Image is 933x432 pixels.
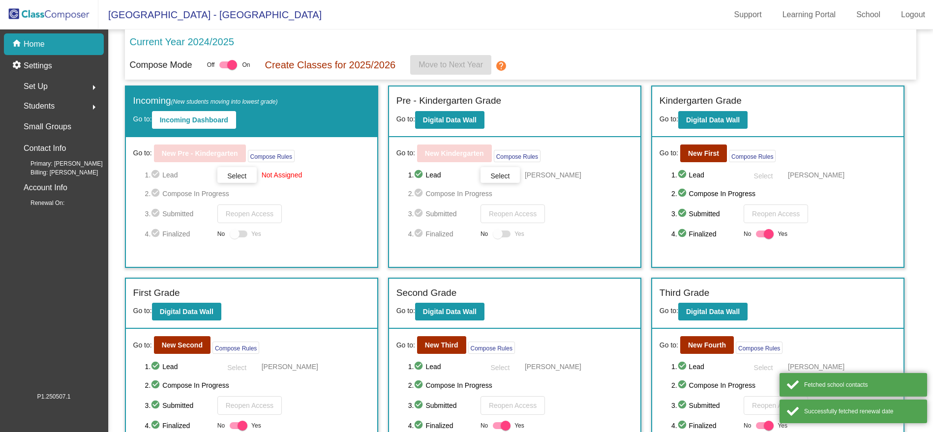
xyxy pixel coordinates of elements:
mat-icon: check_circle [150,228,162,240]
span: Off [207,60,215,69]
span: Select [754,364,773,372]
span: 3. Submitted [671,400,739,411]
div: Fetched school contacts [804,380,920,389]
span: Select [490,364,510,372]
mat-icon: check_circle [150,208,162,220]
span: Select [754,172,773,180]
span: No [744,230,751,238]
button: New Third [417,336,466,354]
span: Students [24,99,55,113]
label: Kindergarten Grade [660,94,742,108]
span: Not Assigned [262,170,302,180]
button: Select [217,359,257,374]
button: Reopen Access [744,396,808,415]
span: Go to: [133,307,152,315]
label: Third Grade [660,286,709,300]
button: Reopen Access [217,396,282,415]
a: School [848,7,888,23]
span: 1. Lead [671,361,739,373]
mat-icon: check_circle [414,228,425,240]
button: Digital Data Wall [678,303,748,320]
span: Go to: [133,148,152,158]
span: No [217,421,225,430]
span: [PERSON_NAME] [525,362,581,372]
b: New First [688,149,719,157]
button: Reopen Access [481,396,545,415]
span: 1. Lead [408,169,476,181]
span: Reopen Access [752,402,800,409]
span: Reopen Access [489,210,537,218]
button: New Fourth [680,336,734,354]
a: Learning Portal [775,7,844,23]
button: Reopen Access [217,204,282,223]
span: 3. Submitted [408,400,476,411]
mat-icon: check_circle [150,169,162,181]
span: Renewal On: [15,199,64,207]
span: 2. Compose In Progress [408,188,633,200]
button: Move to Next Year [410,55,491,75]
b: New Kindergarten [425,149,484,157]
span: Go to: [396,148,415,158]
span: 4. Finalized [145,228,212,240]
span: Go to: [396,115,415,123]
mat-icon: check_circle [150,188,162,200]
button: Digital Data Wall [152,303,221,320]
b: Digital Data Wall [423,308,477,316]
span: Go to: [660,148,678,158]
span: Reopen Access [226,402,273,409]
p: Contact Info [24,142,66,155]
mat-icon: check_circle [414,400,425,411]
button: Reopen Access [481,204,545,223]
button: Compose Rules [729,150,776,162]
button: Digital Data Wall [415,303,484,320]
button: Compose Rules [468,342,515,354]
mat-icon: check_circle [414,169,425,181]
span: 2. Compose In Progress [408,379,633,391]
span: 4. Finalized [671,228,739,240]
span: Move to Next Year [419,60,483,69]
b: New Second [162,341,203,349]
p: Account Info [24,181,67,195]
p: Create Classes for 2025/2026 [265,58,395,72]
span: Go to: [660,307,678,315]
span: [GEOGRAPHIC_DATA] - [GEOGRAPHIC_DATA] [98,7,322,23]
span: 2. Compose In Progress [671,188,896,200]
mat-icon: arrow_right [88,101,100,113]
span: Reopen Access [752,210,800,218]
span: (New students moving into lowest grade) [171,98,278,105]
button: Digital Data Wall [678,111,748,129]
button: Compose Rules [736,342,783,354]
label: Pre - Kindergarten Grade [396,94,501,108]
mat-icon: home [12,38,24,50]
span: Yes [778,420,787,432]
span: [PERSON_NAME] [788,362,844,372]
span: Billing: [PERSON_NAME] [15,168,98,177]
label: First Grade [133,286,180,300]
p: Current Year 2024/2025 [130,34,234,49]
span: 4. Finalized [671,420,739,432]
span: No [481,421,488,430]
mat-icon: check_circle [677,188,689,200]
mat-icon: check_circle [677,169,689,181]
b: New Third [425,341,458,349]
b: Digital Data Wall [686,116,740,124]
button: Select [744,359,783,374]
span: Go to: [660,340,678,350]
span: 2. Compose In Progress [145,188,370,200]
span: 1. Lead [408,361,476,373]
span: Reopen Access [226,210,273,218]
span: [PERSON_NAME] [788,170,844,180]
span: Select [227,172,246,180]
label: Incoming [133,94,278,108]
label: Second Grade [396,286,457,300]
b: Digital Data Wall [423,116,477,124]
p: Home [24,38,45,50]
button: Reopen Access [744,204,808,223]
button: New Pre - Kindergarten [154,144,246,162]
b: Digital Data Wall [160,308,213,316]
span: Set Up [24,80,48,93]
b: Incoming Dashboard [160,116,228,124]
mat-icon: check_circle [150,420,162,432]
button: Select [481,167,520,183]
span: Go to: [396,340,415,350]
